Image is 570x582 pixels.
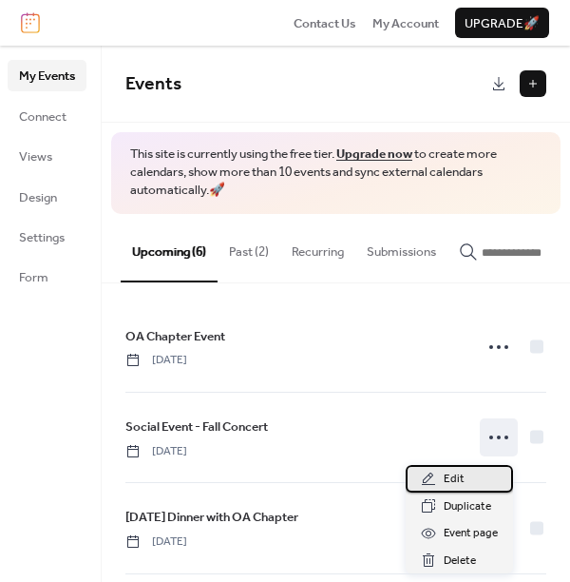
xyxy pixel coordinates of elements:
span: OA Chapter Event [125,327,225,346]
a: Upgrade now [336,142,412,166]
span: Connect [19,107,66,126]
button: Upgrade🚀 [455,8,549,38]
span: Settings [19,228,65,247]
span: Events [125,67,181,102]
span: [DATE] [125,443,187,460]
span: My Account [372,14,439,33]
span: This site is currently using the free tier. to create more calendars, show more than 10 events an... [130,145,541,200]
span: Contact Us [294,14,356,33]
img: logo [21,12,40,33]
span: [DATE] [125,352,187,369]
span: Form [19,268,48,287]
a: Form [8,262,86,292]
a: Settings [8,222,86,252]
button: Upcoming (6) [121,214,218,282]
span: Event page [444,524,498,543]
span: Social Event - Fall Concert [125,417,268,436]
a: My Account [372,13,439,32]
a: My Events [8,60,86,90]
a: [DATE] Dinner with OA Chapter [125,507,298,528]
button: Recurring [280,214,355,281]
button: Past (2) [218,214,280,281]
span: Upgrade 🚀 [465,14,540,33]
span: Duplicate [444,497,491,516]
a: Contact Us [294,13,356,32]
span: [DATE] [125,533,187,551]
a: Social Event - Fall Concert [125,417,268,437]
span: Edit [444,470,465,489]
span: My Events [19,67,75,86]
a: Views [8,141,86,171]
span: Design [19,188,57,207]
button: Submissions [355,214,447,281]
a: Connect [8,101,86,131]
span: Delete [444,552,476,571]
span: [DATE] Dinner with OA Chapter [125,508,298,527]
a: Design [8,182,86,212]
span: Views [19,147,52,166]
a: OA Chapter Event [125,326,225,347]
